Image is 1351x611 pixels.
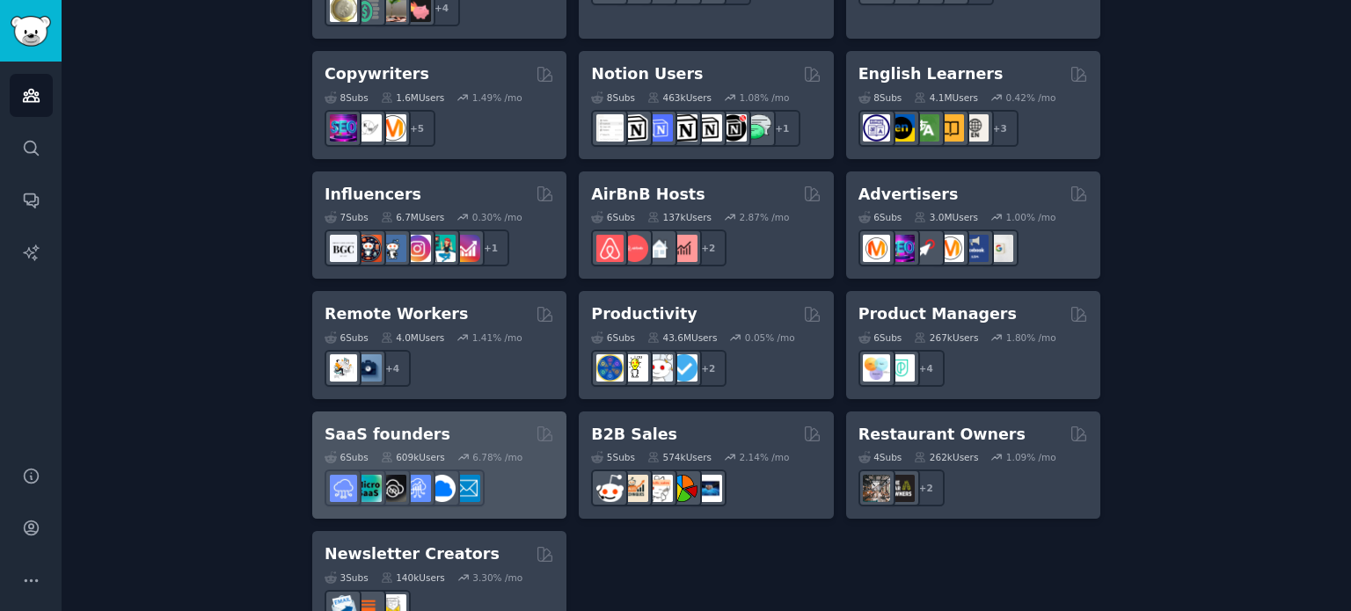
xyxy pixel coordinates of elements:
[670,235,697,262] img: AirBnBInvesting
[1006,211,1056,223] div: 1.00 % /mo
[863,354,890,382] img: ProductManagement
[621,354,648,382] img: lifehacks
[745,331,795,344] div: 0.05 % /mo
[914,331,978,344] div: 267k Users
[381,571,445,584] div: 140k Users
[961,235,989,262] img: FacebookAds
[621,235,648,262] img: AirBnBHosts
[914,211,978,223] div: 3.0M Users
[591,211,635,223] div: 6 Sub s
[858,184,959,206] h2: Advertisers
[908,469,945,506] div: + 2
[863,475,890,502] img: restaurantowners
[858,424,1026,446] h2: Restaurant Owners
[591,63,703,85] h2: Notion Users
[325,91,369,104] div: 8 Sub s
[404,475,431,502] img: SaaSSales
[887,475,915,502] img: BarOwners
[428,235,456,262] img: influencermarketing
[325,303,468,325] h2: Remote Workers
[961,114,989,142] img: Learn_English
[914,91,978,104] div: 4.1M Users
[325,571,369,584] div: 3 Sub s
[863,114,890,142] img: languagelearning
[325,63,429,85] h2: Copywriters
[937,235,964,262] img: advertising
[591,451,635,463] div: 5 Sub s
[647,211,712,223] div: 137k Users
[695,114,722,142] img: AskNotion
[472,229,509,266] div: + 1
[591,303,697,325] h2: Productivity
[379,235,406,262] img: Instagram
[325,424,450,446] h2: SaaS founders
[325,331,369,344] div: 6 Sub s
[858,91,902,104] div: 8 Sub s
[646,235,673,262] img: rentalproperties
[1006,91,1056,104] div: 0.42 % /mo
[740,451,790,463] div: 2.14 % /mo
[591,184,705,206] h2: AirBnB Hosts
[690,350,727,387] div: + 2
[381,211,445,223] div: 6.7M Users
[887,114,915,142] img: EnglishLearning
[858,63,1004,85] h2: English Learners
[330,235,357,262] img: BeautyGuruChatter
[763,110,800,147] div: + 1
[453,235,480,262] img: InstagramGrowthTips
[863,235,890,262] img: marketing
[858,331,902,344] div: 6 Sub s
[325,543,500,565] h2: Newsletter Creators
[398,110,435,147] div: + 5
[354,354,382,382] img: work
[404,235,431,262] img: InstagramMarketing
[325,451,369,463] div: 6 Sub s
[596,475,624,502] img: sales
[887,354,915,382] img: ProductMgmt
[982,110,1019,147] div: + 3
[647,451,712,463] div: 574k Users
[596,114,624,142] img: Notiontemplates
[646,354,673,382] img: productivity
[472,91,522,104] div: 1.49 % /mo
[591,91,635,104] div: 8 Sub s
[986,235,1013,262] img: googleads
[472,451,522,463] div: 6.78 % /mo
[695,475,722,502] img: B_2_B_Selling_Tips
[914,451,978,463] div: 262k Users
[647,91,712,104] div: 463k Users
[374,350,411,387] div: + 4
[325,211,369,223] div: 7 Sub s
[330,114,357,142] img: SEO
[912,235,939,262] img: PPC
[472,331,522,344] div: 1.41 % /mo
[858,303,1017,325] h2: Product Managers
[330,475,357,502] img: SaaS
[354,235,382,262] img: socialmedia
[453,475,480,502] img: SaaS_Email_Marketing
[381,331,445,344] div: 4.0M Users
[646,475,673,502] img: b2b_sales
[858,451,902,463] div: 4 Sub s
[472,211,522,223] div: 0.30 % /mo
[670,475,697,502] img: B2BSales
[354,114,382,142] img: KeepWriting
[354,475,382,502] img: microsaas
[472,571,522,584] div: 3.30 % /mo
[1006,331,1056,344] div: 1.80 % /mo
[744,114,771,142] img: NotionPromote
[647,331,717,344] div: 43.6M Users
[596,354,624,382] img: LifeProTips
[670,354,697,382] img: getdisciplined
[887,235,915,262] img: SEO
[719,114,747,142] img: BestNotionTemplates
[325,184,421,206] h2: Influencers
[330,354,357,382] img: RemoteJobs
[740,211,790,223] div: 2.87 % /mo
[381,91,445,104] div: 1.6M Users
[912,114,939,142] img: language_exchange
[621,114,648,142] img: notioncreations
[908,350,945,387] div: + 4
[591,331,635,344] div: 6 Sub s
[381,451,445,463] div: 609k Users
